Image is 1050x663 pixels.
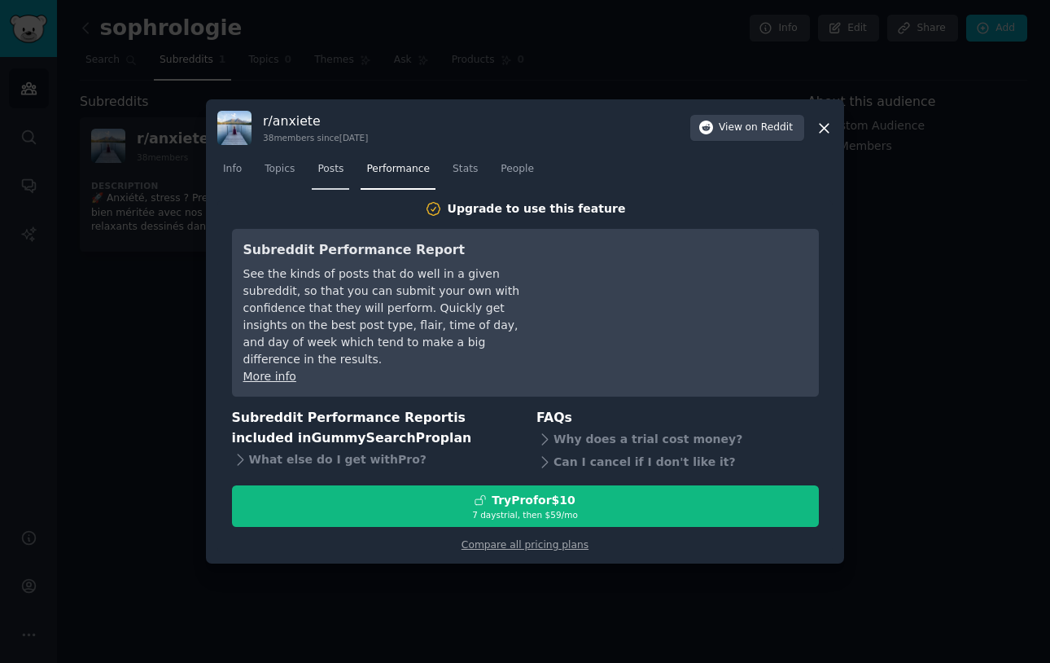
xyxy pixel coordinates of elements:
h3: r/ anxiete [263,112,368,130]
a: Info [217,156,247,190]
div: 7 days trial, then $ 59 /mo [233,509,818,520]
span: Info [223,162,242,177]
div: Upgrade to use this feature [448,200,626,217]
span: Topics [265,162,295,177]
span: Stats [453,162,478,177]
span: Posts [317,162,343,177]
span: GummySearch Pro [311,430,440,446]
a: Compare all pricing plans [462,539,588,551]
span: View [719,121,793,135]
div: See the kinds of posts that do well in a given subreddit, so that you can submit your own with co... [243,266,540,368]
h3: Subreddit Performance Report [243,240,540,261]
div: Why does a trial cost money? [536,428,819,451]
h3: Subreddit Performance Report is included in plan [232,408,514,448]
a: Performance [361,156,435,190]
span: Performance [366,162,430,177]
div: 38 members since [DATE] [263,132,368,143]
button: TryProfor$107 daystrial, then $59/mo [232,485,819,527]
a: More info [243,370,296,383]
a: Posts [312,156,349,190]
div: Try Pro for $10 [492,492,575,509]
div: What else do I get with Pro ? [232,448,514,471]
img: anxiete [217,111,252,145]
button: Viewon Reddit [690,115,804,141]
span: People [501,162,534,177]
a: Stats [447,156,483,190]
div: Can I cancel if I don't like it? [536,451,819,474]
span: on Reddit [746,121,793,135]
a: People [495,156,540,190]
iframe: YouTube video player [563,240,807,362]
a: Topics [259,156,300,190]
h3: FAQs [536,408,819,428]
